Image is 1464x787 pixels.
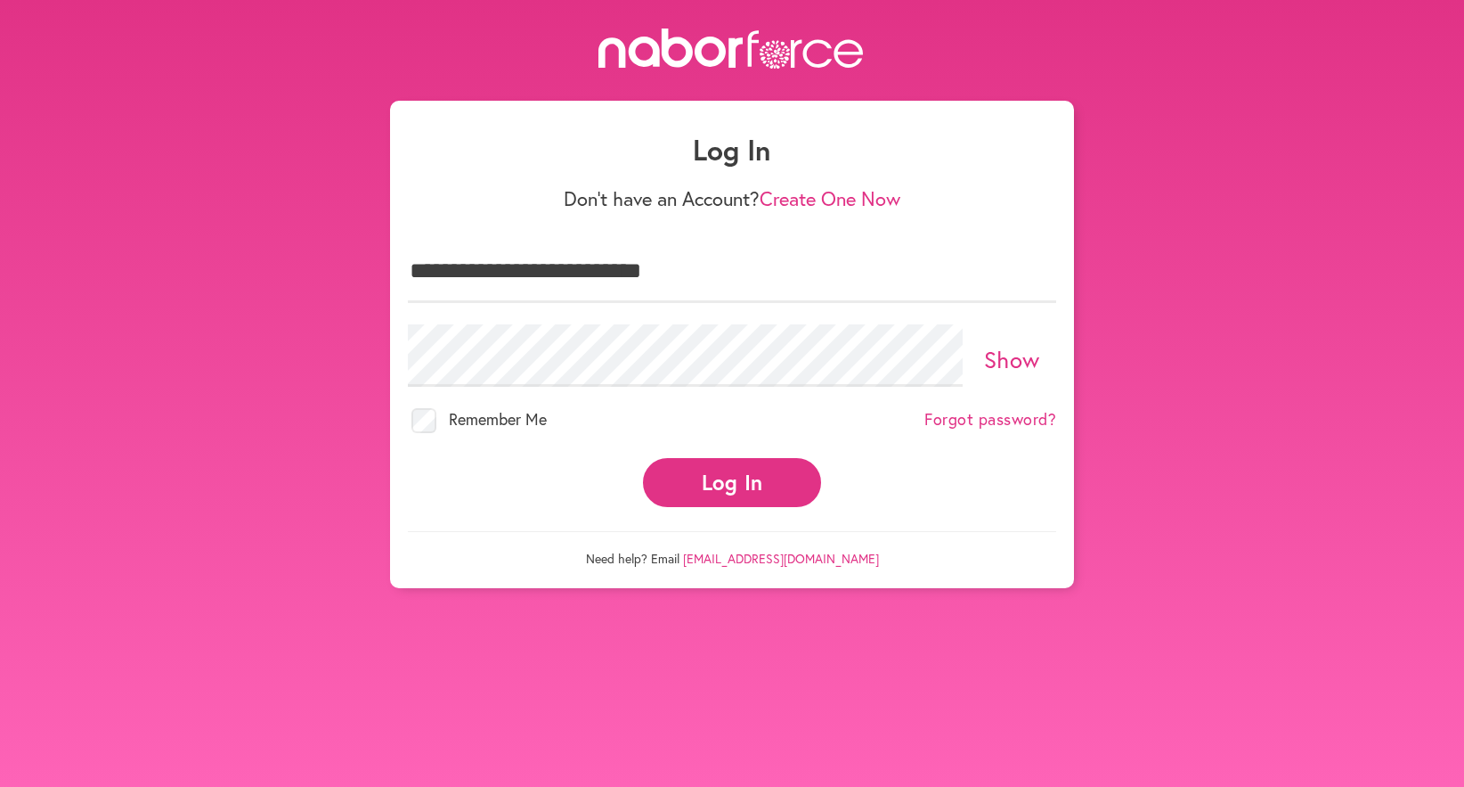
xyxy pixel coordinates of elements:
span: Remember Me [449,408,547,430]
a: Create One Now [760,185,900,211]
h1: Log In [408,133,1056,167]
p: Need help? Email [408,531,1056,567]
a: [EMAIL_ADDRESS][DOMAIN_NAME] [683,550,879,567]
a: Show [984,344,1040,374]
button: Log In [643,458,821,507]
a: Forgot password? [924,410,1056,430]
p: Don't have an Account? [408,187,1056,210]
